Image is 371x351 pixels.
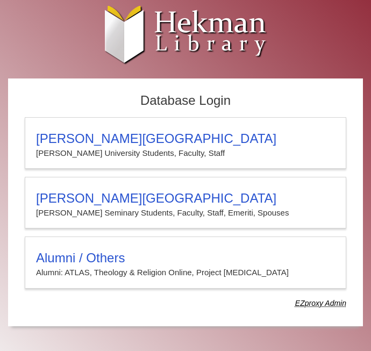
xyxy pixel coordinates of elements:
[36,191,335,206] h3: [PERSON_NAME][GEOGRAPHIC_DATA]
[36,146,335,160] p: [PERSON_NAME] University Students, Faculty, Staff
[19,90,352,112] h2: Database Login
[36,266,335,280] p: Alumni: ATLAS, Theology & Religion Online, Project [MEDICAL_DATA]
[25,177,346,228] a: [PERSON_NAME][GEOGRAPHIC_DATA][PERSON_NAME] Seminary Students, Faculty, Staff, Emeriti, Spouses
[36,250,335,266] h3: Alumni / Others
[36,131,335,146] h3: [PERSON_NAME][GEOGRAPHIC_DATA]
[25,117,346,169] a: [PERSON_NAME][GEOGRAPHIC_DATA][PERSON_NAME] University Students, Faculty, Staff
[295,299,346,307] dfn: Use Alumni login
[36,206,335,220] p: [PERSON_NAME] Seminary Students, Faculty, Staff, Emeriti, Spouses
[36,250,335,280] summary: Alumni / OthersAlumni: ATLAS, Theology & Religion Online, Project [MEDICAL_DATA]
